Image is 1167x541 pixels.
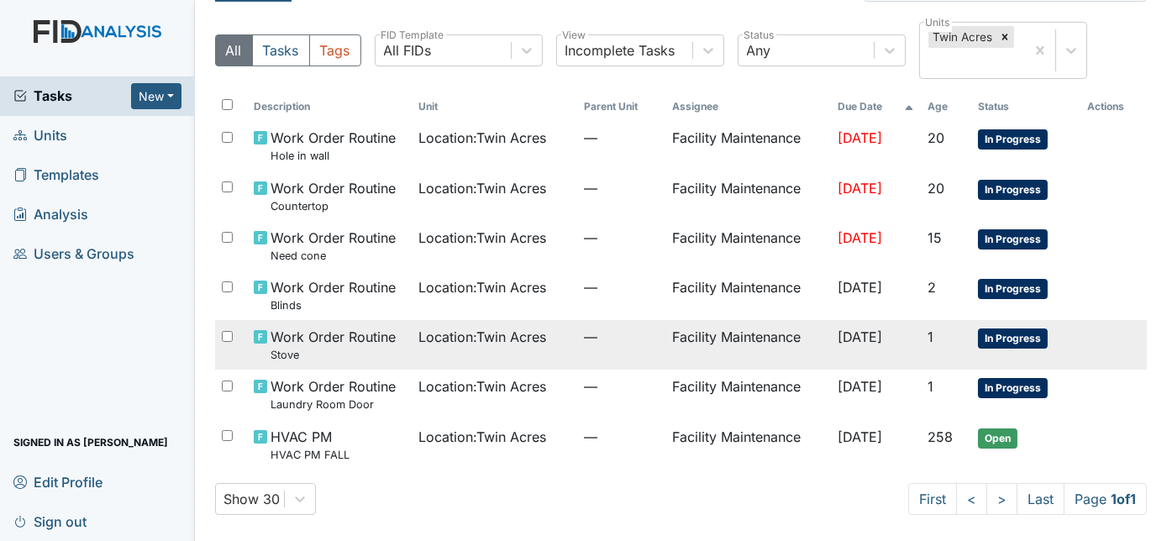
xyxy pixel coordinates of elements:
[665,121,831,171] td: Facility Maintenance
[838,279,882,296] span: [DATE]
[247,92,413,121] th: Toggle SortBy
[971,92,1080,121] th: Toggle SortBy
[271,376,396,412] span: Work Order Routine Laundry Room Door
[577,92,665,121] th: Toggle SortBy
[419,376,547,397] span: Location : Twin Acres
[584,277,659,297] span: —
[665,370,831,419] td: Facility Maintenance
[419,327,547,347] span: Location : Twin Acres
[978,279,1048,299] span: In Progress
[309,34,361,66] button: Tags
[978,180,1048,200] span: In Progress
[215,34,253,66] button: All
[13,123,67,149] span: Units
[928,428,953,445] span: 258
[928,180,944,197] span: 20
[956,483,987,515] a: <
[921,92,971,121] th: Toggle SortBy
[838,328,882,345] span: [DATE]
[747,40,771,60] div: Any
[908,483,957,515] a: First
[665,221,831,270] td: Facility Maintenance
[271,447,350,463] small: HVAC PM FALL
[665,92,831,121] th: Assignee
[584,228,659,248] span: —
[1080,92,1147,121] th: Actions
[271,248,396,264] small: Need cone
[665,171,831,221] td: Facility Maintenance
[271,148,396,164] small: Hole in wall
[13,241,134,267] span: Users & Groups
[928,279,936,296] span: 2
[584,427,659,447] span: —
[928,26,996,48] div: Twin Acres
[978,328,1048,349] span: In Progress
[978,229,1048,249] span: In Progress
[271,347,396,363] small: Stove
[271,427,350,463] span: HVAC PM HVAC PM FALL
[986,483,1017,515] a: >
[271,327,396,363] span: Work Order Routine Stove
[928,328,933,345] span: 1
[131,83,181,109] button: New
[665,320,831,370] td: Facility Maintenance
[838,180,882,197] span: [DATE]
[271,198,396,214] small: Countertop
[584,178,659,198] span: —
[13,508,87,534] span: Sign out
[665,420,831,470] td: Facility Maintenance
[13,162,99,188] span: Templates
[224,489,281,509] div: Show 30
[584,327,659,347] span: —
[928,129,944,146] span: 20
[271,397,396,412] small: Laundry Room Door
[584,376,659,397] span: —
[419,427,547,447] span: Location : Twin Acres
[928,378,933,395] span: 1
[838,378,882,395] span: [DATE]
[271,228,396,264] span: Work Order Routine Need cone
[831,92,920,121] th: Toggle SortBy
[13,469,103,495] span: Edit Profile
[271,277,396,313] span: Work Order Routine Blinds
[978,129,1048,150] span: In Progress
[928,229,942,246] span: 15
[1064,483,1147,515] span: Page
[271,128,396,164] span: Work Order Routine Hole in wall
[665,270,831,320] td: Facility Maintenance
[271,178,396,214] span: Work Order Routine Countertop
[215,34,361,66] div: Type filter
[222,99,233,110] input: Toggle All Rows Selected
[838,229,882,246] span: [DATE]
[419,178,547,198] span: Location : Twin Acres
[384,40,432,60] div: All FIDs
[419,128,547,148] span: Location : Twin Acres
[978,378,1048,398] span: In Progress
[413,92,578,121] th: Toggle SortBy
[838,129,882,146] span: [DATE]
[419,228,547,248] span: Location : Twin Acres
[13,429,168,455] span: Signed in as [PERSON_NAME]
[838,428,882,445] span: [DATE]
[13,86,131,106] a: Tasks
[252,34,310,66] button: Tasks
[1017,483,1064,515] a: Last
[13,202,88,228] span: Analysis
[908,483,1147,515] nav: task-pagination
[271,297,396,313] small: Blinds
[565,40,675,60] div: Incomplete Tasks
[978,428,1017,449] span: Open
[1111,491,1136,507] strong: 1 of 1
[419,277,547,297] span: Location : Twin Acres
[584,128,659,148] span: —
